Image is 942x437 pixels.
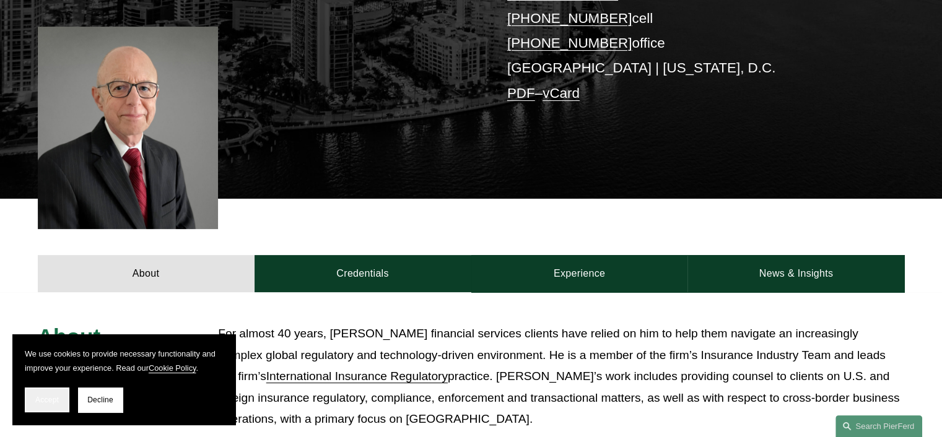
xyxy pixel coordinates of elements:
[266,370,448,383] a: International Insurance Regulatory
[25,347,223,375] p: We use cookies to provide necessary functionality and improve your experience. Read our .
[255,255,471,292] a: Credentials
[87,396,113,404] span: Decline
[12,334,235,425] section: Cookie banner
[25,387,69,412] button: Accept
[38,255,255,292] a: About
[507,35,632,51] a: [PHONE_NUMBER]
[543,85,580,101] a: vCard
[218,323,904,430] p: For almost 40 years, [PERSON_NAME] financial services clients have relied on him to help them nav...
[471,255,688,292] a: Experience
[507,85,535,101] a: PDF
[835,415,922,437] a: Search this site
[687,255,904,292] a: News & Insights
[149,363,196,373] a: Cookie Policy
[38,324,101,348] span: About
[78,387,123,412] button: Decline
[507,11,632,26] a: [PHONE_NUMBER]
[35,396,59,404] span: Accept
